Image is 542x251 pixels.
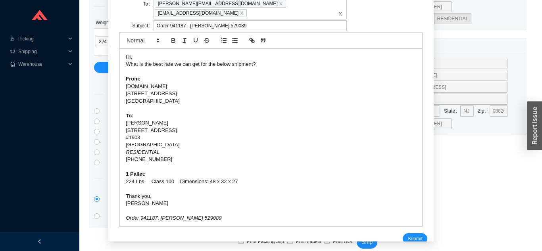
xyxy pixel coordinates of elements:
span: Picking [18,33,66,45]
span: Direct Services [104,89,152,98]
div: [GEOGRAPHIC_DATA] [126,98,416,105]
button: Ship [357,236,377,249]
div: What is the best rate we can get for the below shipment? [126,61,416,68]
span: Pallets [105,2,133,11]
span: left [37,239,42,244]
div: [STREET_ADDRESS] [126,90,416,97]
span: [EMAIL_ADDRESS][DOMAIN_NAME] [155,9,247,17]
span: Shipping [18,45,66,58]
div: [STREET_ADDRESS] [126,127,416,134]
span: Print Packing Slip [244,238,287,245]
label: State [444,105,460,117]
div: [PERSON_NAME] [126,200,416,207]
span: Submit [407,235,422,243]
span: Warehouse [18,58,66,71]
span: close [240,11,244,15]
label: Zip [478,105,490,117]
span: close [279,2,283,6]
div: #1903 [126,134,416,141]
div: [PERSON_NAME] [126,119,416,126]
em: RESIDENTIAL [126,149,160,155]
span: close [338,11,343,16]
div: 224 Lbs. Class 100 Dimensions: 48 x 32 x 27 [126,178,416,185]
th: Weight [94,17,142,29]
div: [DOMAIN_NAME] [126,83,416,90]
label: Subject [132,20,153,31]
input: [PERSON_NAME][EMAIL_ADDRESS][DOMAIN_NAME]close[EMAIL_ADDRESS][DOMAIN_NAME]closeclose [248,9,254,17]
strong: From: [126,76,140,82]
div: Thank you, [126,193,416,200]
span: Print BOL [330,238,357,245]
span: Print Labels [293,238,324,245]
button: Submit [403,233,427,244]
div: [PHONE_NUMBER] [126,156,416,163]
strong: To: [126,113,133,119]
span: RESIDENTIAL [437,16,469,21]
strong: 1 Pallet: [126,171,146,177]
span: Other Services [104,173,152,182]
span: Ship [361,238,373,247]
div: Hi, [126,54,416,61]
button: Add Pallet [94,62,336,73]
div: Return Address [354,38,521,53]
em: Order 941187, [PERSON_NAME] 529089 [126,215,221,221]
div: [GEOGRAPHIC_DATA] [126,141,416,148]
